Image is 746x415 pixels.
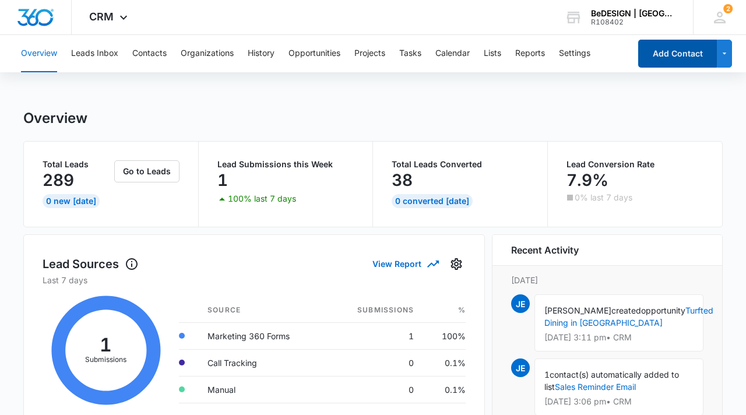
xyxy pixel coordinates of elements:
[372,254,438,274] button: View Report
[555,382,636,392] a: Sales Reminder Email
[559,35,590,72] button: Settings
[354,35,385,72] button: Projects
[423,298,466,323] th: %
[392,194,473,208] div: 0 Converted [DATE]
[435,35,470,72] button: Calendar
[114,166,180,176] a: Go to Leads
[114,160,180,182] button: Go to Leads
[638,40,717,68] button: Add Contact
[511,358,530,377] span: JE
[566,171,608,189] p: 7.9%
[423,376,466,403] td: 0.1%
[181,35,234,72] button: Organizations
[399,35,421,72] button: Tasks
[43,194,100,208] div: 0 New [DATE]
[132,35,167,72] button: Contacts
[392,171,413,189] p: 38
[89,10,114,23] span: CRM
[544,333,694,342] p: [DATE] 3:11 pm • CRM
[591,18,676,26] div: account id
[217,171,228,189] p: 1
[591,9,676,18] div: account name
[544,398,694,406] p: [DATE] 3:06 pm • CRM
[198,298,327,323] th: Source
[447,255,466,273] button: Settings
[423,322,466,349] td: 100%
[43,160,112,168] p: Total Leads
[217,160,354,168] p: Lead Submissions this Week
[575,194,632,202] p: 0% last 7 days
[327,298,423,323] th: Submissions
[327,376,423,403] td: 0
[484,35,501,72] button: Lists
[611,305,641,315] span: created
[23,110,87,127] h1: Overview
[43,274,466,286] p: Last 7 days
[566,160,704,168] p: Lead Conversion Rate
[71,35,118,72] button: Leads Inbox
[511,243,579,257] h6: Recent Activity
[327,322,423,349] td: 1
[21,35,57,72] button: Overview
[198,376,327,403] td: Manual
[641,305,685,315] span: opportunity
[198,349,327,376] td: Call Tracking
[723,4,733,13] div: notifications count
[515,35,545,72] button: Reports
[43,171,74,189] p: 289
[423,349,466,376] td: 0.1%
[511,294,530,313] span: JE
[544,370,679,392] span: contact(s) automatically added to list
[327,349,423,376] td: 0
[544,370,550,379] span: 1
[723,4,733,13] span: 2
[198,322,327,349] td: Marketing 360 Forms
[544,305,611,315] span: [PERSON_NAME]
[288,35,340,72] button: Opportunities
[392,160,529,168] p: Total Leads Converted
[43,255,139,273] h1: Lead Sources
[228,195,296,203] p: 100% last 7 days
[248,35,275,72] button: History
[511,274,703,286] p: [DATE]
